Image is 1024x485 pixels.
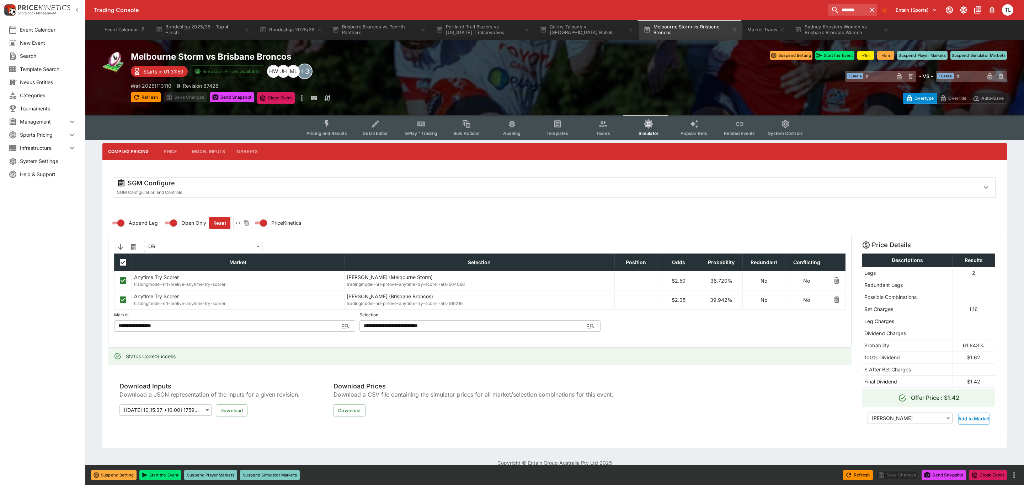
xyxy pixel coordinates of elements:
span: Download a JSON representation of the inputs for a given revision. [119,390,308,399]
span: Teams [596,131,610,136]
span: Download a CSV file containing the simulator prices for all market/selection combinations for thi... [334,390,613,399]
span: Download Prices [334,382,613,390]
img: PriceKinetics Logo [2,3,16,17]
td: 39.942% [700,290,743,309]
button: Suspend Simulator Markets [950,51,1007,60]
span: Download Inputs [119,382,308,390]
div: OR [144,241,262,252]
th: Odds [657,254,700,271]
span: Management [20,118,68,125]
input: search [828,4,867,16]
p: Starts in 01:31:59 [143,68,183,75]
button: Melbourne Storm vs Brisbane Broncos [639,20,742,40]
th: Results [952,254,995,267]
button: Bundesliga 2025/26 [255,20,326,40]
p: Anytime Try Scorer [134,273,342,281]
button: Add to Market [958,413,990,425]
th: Position [615,254,657,271]
span: Template Search [20,65,76,73]
button: Trent Lewis [1000,2,1015,18]
span: Auditing [503,131,521,136]
span: Categories [20,92,76,99]
span: tradingmodel-nrl-prelive-anytime-try-scorer [134,281,342,288]
p: Copyright © Entain Group Australia Pty Ltd 2025 [85,459,1024,467]
span: Related Events [724,131,755,136]
img: PriceKinetics [18,5,70,10]
button: Event Calendar [100,20,150,40]
td: Leg Charges [862,315,953,327]
button: Price [154,143,186,160]
button: +1m [857,51,874,60]
button: Connected to PK [943,4,956,16]
td: No [743,271,785,290]
button: Simulator Prices Available [191,65,264,77]
button: Refresh [843,470,873,480]
td: Final Dividend [862,375,953,387]
td: $1.42 [952,375,995,387]
th: Market [132,254,345,271]
td: Dividend Charges [862,327,953,339]
td: Probability [862,339,953,351]
td: $2.50 [657,271,700,290]
span: Infrastructure [20,144,68,152]
span: System Settings [20,157,76,165]
button: Start the Event [815,51,854,60]
td: Possible Combinations [862,291,953,303]
th: Selection [344,254,615,271]
span: Append Leg [129,219,158,227]
button: Reset [209,217,230,229]
button: Notifications [986,4,998,16]
button: Cairns Taipans v [GEOGRAPHIC_DATA] Bullets [535,20,638,40]
span: System Controls [768,131,803,136]
th: Probability [700,254,743,271]
td: $ After Bet Charges [862,363,953,375]
button: Open [339,320,352,332]
p: Copy To Clipboard [131,82,171,89]
td: No [743,290,785,309]
p: Anytime Try Scorer [134,293,342,300]
th: Conflicting [785,254,828,271]
button: Close Event [969,470,1007,480]
button: Markets [231,143,263,160]
button: Suspend Player Markets [897,51,947,60]
p: Override [948,94,966,102]
button: Download [334,404,365,416]
button: Suspend Simulator Markets [240,470,300,480]
label: Market [114,310,355,320]
button: Complex Pricing [102,143,154,160]
div: Harry Walker [267,65,280,78]
span: tradingmodel-nrl-prelive-anytime-try-scorer [134,300,342,307]
td: 2 [952,267,995,279]
button: +5m [877,51,894,60]
button: Start the Event [139,470,181,480]
label: Change payload type [251,217,301,229]
h6: Offer Price : $1.42 [911,394,959,402]
span: tradingmodel-nrl-prelive-anytime-try-scorer-ats-504098 [347,281,613,288]
button: Send Snapshot [922,470,966,480]
h6: - VS - [919,72,933,80]
div: SGM Configure [117,179,974,187]
button: Documentation [971,4,984,16]
p: Revision 67428 [183,82,219,89]
div: Jiahao Hao [277,65,290,78]
span: Help & Support [20,170,76,178]
span: Team A [847,73,863,79]
span: tradingmodel-nrl-prelive-anytime-try-scorer-ats-510216 [347,300,613,307]
span: New Event [20,39,76,47]
th: Redundant [743,254,785,271]
td: $1.62 [952,351,995,363]
button: Market Types [743,20,789,40]
span: InPlay™ Trading [405,131,437,136]
span: Team B [937,73,954,79]
div: Trading Console [94,6,825,14]
button: No Bookmarks [879,4,890,16]
td: Bet Charges [862,303,953,315]
p: Auto-Save [981,94,1004,102]
td: No [785,290,828,309]
button: Override [937,93,970,104]
button: Suspend Betting [770,51,812,60]
div: Trent Lewis [1002,4,1013,16]
span: Nexus Entities [20,78,76,86]
td: Legs [862,267,953,279]
button: Suspend Betting [91,470,137,480]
